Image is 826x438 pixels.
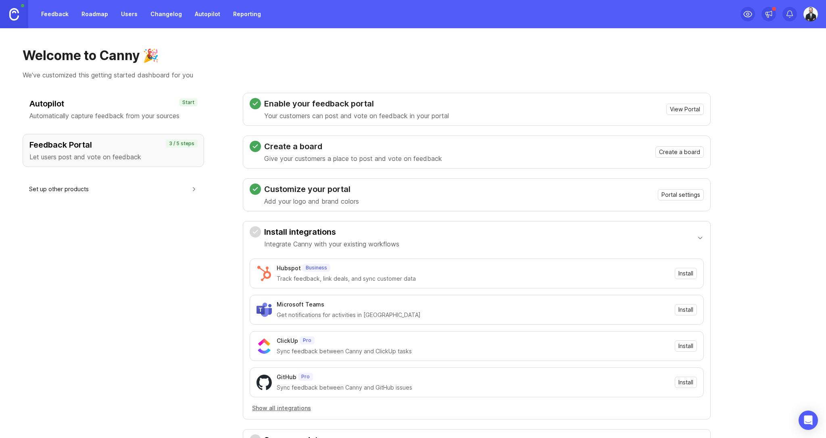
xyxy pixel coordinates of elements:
[29,139,197,150] h3: Feedback Portal
[182,99,194,106] p: Start
[675,304,697,315] button: Install
[29,152,197,162] p: Let users post and vote on feedback
[23,134,204,167] button: Feedback PortalLet users post and vote on feedback3 / 5 steps
[277,264,301,273] div: Hubspot
[169,140,194,147] p: 3 / 5 steps
[250,221,704,254] button: Install integrationsIntegrate Canny with your existing workflows
[803,7,818,21] img: Anastasios Prodromou
[277,373,296,382] div: GitHub
[250,404,313,413] button: Show all integrations
[264,111,449,121] p: Your customers can post and vote on feedback in your portal
[264,154,442,163] p: Give your customers a place to post and vote on feedback
[277,274,670,283] div: Track feedback, link deals, and sync customer data
[29,180,198,198] button: Set up other products
[661,191,700,199] span: Portal settings
[264,98,449,109] h3: Enable your feedback portal
[116,7,142,21] a: Users
[257,338,272,354] img: ClickUp
[658,189,704,200] button: Portal settings
[277,347,670,356] div: Sync feedback between Canny and ClickUp tasks
[36,7,73,21] a: Feedback
[190,7,225,21] a: Autopilot
[303,337,311,344] p: Pro
[23,93,204,126] button: AutopilotAutomatically capture feedback from your sourcesStart
[264,226,399,238] h3: Install integrations
[77,7,113,21] a: Roadmap
[9,8,19,21] img: Canny Home
[29,98,197,109] h3: Autopilot
[264,184,359,195] h3: Customize your portal
[250,404,704,413] a: Show all integrations
[666,104,704,115] button: View Portal
[675,268,697,279] button: Install
[277,336,298,345] div: ClickUp
[257,375,272,390] img: GitHub
[264,196,359,206] p: Add your logo and brand colors
[23,70,803,80] p: We've customized this getting started dashboard for you
[659,148,700,156] span: Create a board
[29,111,197,121] p: Automatically capture feedback from your sources
[250,254,704,419] div: Install integrationsIntegrate Canny with your existing workflows
[264,141,442,152] h3: Create a board
[277,311,670,319] div: Get notifications for activities in [GEOGRAPHIC_DATA]
[799,411,818,430] div: Open Intercom Messenger
[277,300,324,309] div: Microsoft Teams
[301,373,310,380] p: Pro
[675,377,697,388] button: Install
[228,7,266,21] a: Reporting
[678,269,693,277] span: Install
[678,378,693,386] span: Install
[146,7,187,21] a: Changelog
[655,146,704,158] button: Create a board
[23,48,803,64] h1: Welcome to Canny 🎉
[670,105,700,113] span: View Portal
[257,302,272,317] img: Microsoft Teams
[678,342,693,350] span: Install
[306,265,327,271] p: Business
[277,383,670,392] div: Sync feedback between Canny and GitHub issues
[678,306,693,314] span: Install
[264,239,399,249] p: Integrate Canny with your existing workflows
[257,266,272,281] img: Hubspot
[675,340,697,352] button: Install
